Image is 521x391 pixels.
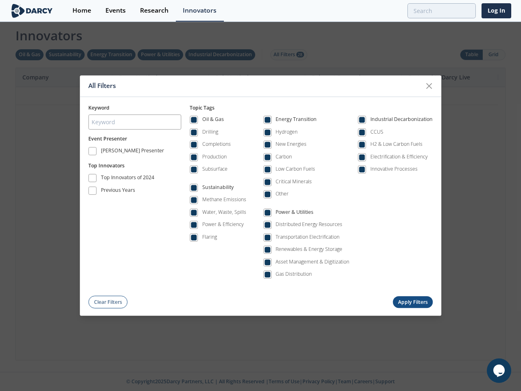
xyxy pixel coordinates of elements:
[370,128,383,136] div: CCUS
[276,116,317,126] div: Energy Transition
[88,162,125,169] button: Top Innovators
[276,178,312,185] div: Critical Minerals
[276,271,312,278] div: Gas Distribution
[276,153,292,160] div: Carbon
[370,141,422,148] div: H2 & Low Carbon Fuels
[88,104,109,111] span: Keyword
[276,166,315,173] div: Low Carbon Fuels
[202,184,234,193] div: Sustainability
[105,7,126,14] div: Events
[202,116,224,126] div: Oil & Gas
[276,258,349,266] div: Asset Management & Digitization
[370,166,418,173] div: Innovative Processes
[202,128,218,136] div: Drilling
[101,187,135,196] div: Previous Years
[202,166,228,173] div: Subsurface
[202,221,244,228] div: Power & Efficiency
[370,116,433,126] div: Industrial Decarbonization
[140,7,169,14] div: Research
[101,174,154,184] div: Top Innovators of 2024
[72,7,91,14] div: Home
[10,4,54,18] img: logo-wide.svg
[276,128,298,136] div: Hydrogen
[202,196,246,204] div: Methane Emissions
[202,153,227,160] div: Production
[482,3,511,18] a: Log In
[183,7,217,14] div: Innovators
[276,246,342,253] div: Renewables & Energy Storage
[88,114,181,130] input: Keyword
[407,3,476,18] input: Advanced Search
[487,358,513,383] iframe: chat widget
[276,233,339,241] div: Transportation Electrification
[276,209,313,218] div: Power & Utilities
[393,297,433,308] button: Apply Filters
[190,104,215,111] span: Topic Tags
[202,233,217,241] div: Flaring
[88,78,421,94] div: All Filters
[202,141,231,148] div: Completions
[276,221,342,228] div: Distributed Energy Resources
[88,296,127,309] button: Clear Filters
[276,191,289,198] div: Other
[202,209,246,216] div: Water, Waste, Spills
[101,147,164,157] div: [PERSON_NAME] Presenter
[370,153,428,160] div: Electrification & Efficiency
[88,135,127,143] button: Event Presenter
[276,141,306,148] div: New Energies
